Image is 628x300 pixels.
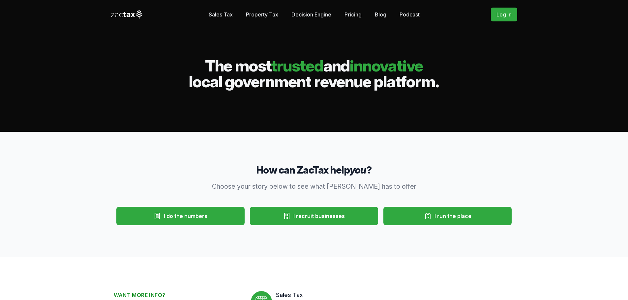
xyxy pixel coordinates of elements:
[111,58,517,90] h2: The most and local government revenue platform.
[250,207,378,225] button: I recruit businesses
[209,8,233,21] a: Sales Tax
[276,291,515,299] dt: Sales Tax
[344,8,362,21] a: Pricing
[293,212,345,220] span: I recruit businesses
[271,56,323,75] span: trusted
[188,182,441,191] p: Choose your story below to see what [PERSON_NAME] has to offer
[291,8,331,21] a: Decision Engine
[434,212,471,220] span: I run the place
[491,8,517,21] a: Log in
[375,8,386,21] a: Blog
[164,212,207,220] span: I do the numbers
[114,291,240,299] h2: Want more info?
[114,163,515,177] h3: How can ZacTax help ?
[350,56,423,75] span: innovative
[383,207,512,225] button: I run the place
[246,8,278,21] a: Property Tax
[116,207,245,225] button: I do the numbers
[400,8,420,21] a: Podcast
[350,164,366,176] em: you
